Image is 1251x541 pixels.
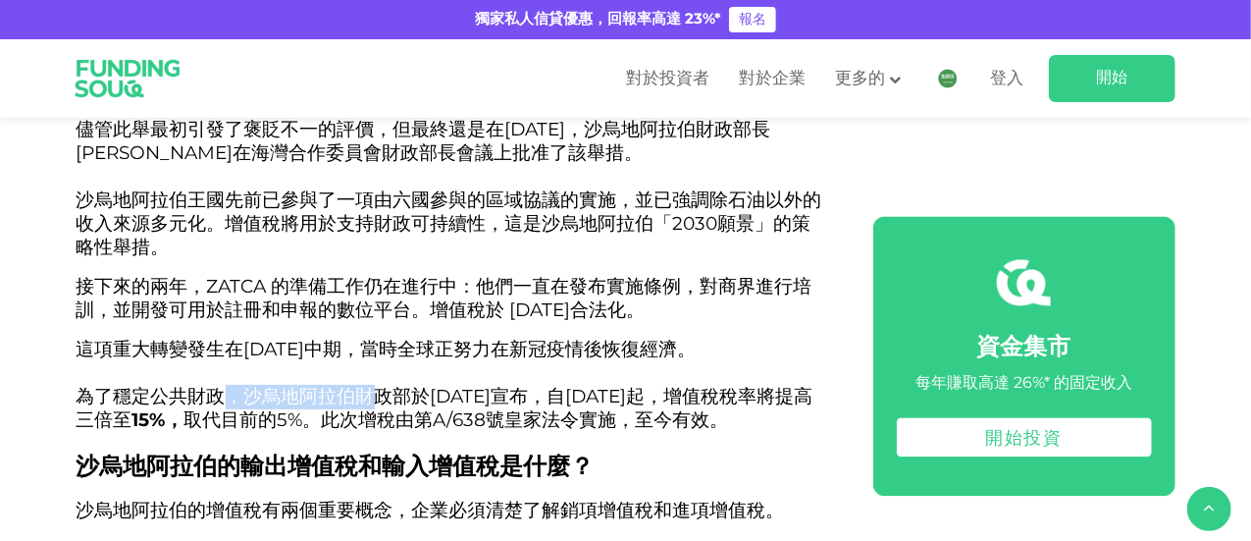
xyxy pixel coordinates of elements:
[836,71,886,87] font: 更多的
[77,452,595,480] font: 沙烏地阿拉伯的輸出增值稅和輸入增值稅是什麼？
[977,337,1071,359] font: 資金集市
[938,69,958,88] img: 南非國旗
[62,43,194,114] img: 標識
[77,385,813,431] font: 為了穩定公共財政，沙烏地阿拉伯財政部於[DATE]宣布，自[DATE]起，增值稅稅率將提高三倍至
[77,275,812,321] font: 接下來的兩年，ZATCA 的準備工作仍在進行中：他們一直在發布實施條例，對商界進行培訓，並開發可用於註冊和申報的數位平台。增值稅於 [DATE]合法化。
[897,417,1152,457] a: 開始投資
[627,71,710,87] font: 對於投資者
[729,7,776,32] a: 報名
[991,71,1024,87] font: 登入
[915,376,1132,391] font: 每年賺取高達 26%* 的固定收入
[77,118,771,164] font: 儘管此舉最初引發了褒貶不一的評價，但最終還是在[DATE]，沙烏地阿拉伯財政部長[PERSON_NAME]在海灣合作委員會財政部長會議上批准了該舉措。
[997,255,1051,309] img: 圖示
[77,499,785,521] font: 沙烏地阿拉伯的增值稅有兩個重要概念，企業必須清楚了解銷項增值稅和進項增值稅。
[132,408,184,431] font: 15%，
[739,13,766,27] font: 報名
[986,63,1024,95] a: 登入
[475,13,721,27] font: 獨家私人信貸優惠，回報率高達 23%*
[735,63,811,95] a: 對於企業
[1096,71,1127,85] font: 開始
[1187,487,1231,531] button: 後退
[77,189,822,258] font: 沙烏地阿拉伯王國先前已參與了一項由六國參與的區域協議的實施，並已強調除石油以外的收入來源多元化。增值稅將用於支持財政可持續性，這是沙烏地阿拉伯「2030願景」的策略性舉措。
[740,71,807,87] font: 對於企業
[184,408,729,431] font: 取代目前的5%。此次增稅由第A/638號皇家法令實施，至今有效。
[77,338,697,360] font: 這項重大轉變發生在[DATE]中期，當時全球正努力在新冠疫情後恢復經濟。
[622,63,715,95] a: 對於投資者
[986,429,1063,447] font: 開始投資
